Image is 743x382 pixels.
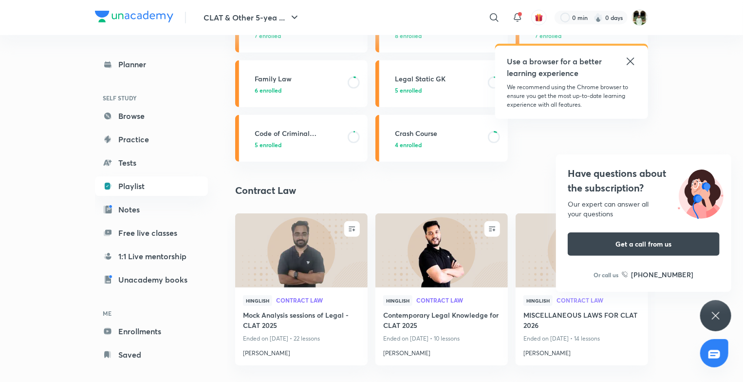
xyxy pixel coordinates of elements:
[95,11,173,22] img: Company Logo
[243,345,360,358] a: [PERSON_NAME]
[594,270,619,279] p: Or call us
[95,305,208,322] h6: ME
[375,115,508,162] a: Crash Course4 enrolled
[95,345,208,364] a: Saved
[557,297,640,303] span: Contract Law
[383,345,500,358] a: [PERSON_NAME]
[95,223,208,243] a: Free live classes
[568,166,720,195] h4: Have questions about the subscription?
[622,269,694,280] a: [PHONE_NUMBER]
[375,60,508,107] a: Legal Static GK5 enrolled
[198,8,306,27] button: CLAT & Other 5-yea ...
[516,213,648,287] a: new-thumbnail
[95,247,208,266] a: 1:1 Live mentorship
[383,332,500,345] p: Ended on [DATE] • 10 lessons
[276,297,360,304] a: Contract Law
[594,13,603,22] img: streak
[416,297,500,303] span: Contract Law
[507,56,604,79] h5: Use a browser for a better learning experience
[255,86,281,95] span: 6 enrolled
[523,295,553,306] span: Hinglish
[95,106,208,126] a: Browse
[535,31,561,40] span: 7 enrolled
[670,166,731,219] img: ttu_illustration_new.svg
[568,199,720,219] div: Our expert can answer all your questions
[568,232,720,256] button: Get a call from us
[255,140,281,149] span: 5 enrolled
[523,310,640,332] a: MISCELLANEOUS LAWS FOR CLAT 2026
[95,130,208,149] a: Practice
[235,213,368,287] a: new-thumbnail
[255,74,342,84] h3: Family Law
[523,332,640,345] p: Ended on [DATE] • 14 lessons
[383,310,500,332] a: Contemporary Legal Knowledge for CLAT 2025
[395,31,422,40] span: 8 enrolled
[95,200,208,219] a: Notes
[632,9,648,26] img: amit
[243,295,272,306] span: Hinglish
[535,13,543,22] img: avatar
[255,31,281,40] span: 7 enrolled
[95,322,208,341] a: Enrollments
[235,183,296,198] h2: Contract Law
[507,83,636,109] p: We recommend using the Chrome browser to ensure you get the most up-to-date learning experience w...
[632,269,694,280] h6: [PHONE_NUMBER]
[95,153,208,172] a: Tests
[416,297,500,304] a: Contract Law
[395,86,422,95] span: 5 enrolled
[395,74,482,84] h3: Legal Static GK
[235,60,368,107] a: Family Law6 enrolled
[523,345,640,358] a: [PERSON_NAME]
[255,128,342,138] h3: Code of Criminal Procedure
[374,212,509,288] img: new-thumbnail
[95,55,208,74] a: Planner
[375,213,508,287] a: new-thumbnail
[395,140,422,149] span: 4 enrolled
[234,212,369,288] img: new-thumbnail
[243,332,360,345] p: Ended on [DATE] • 22 lessons
[395,128,482,138] h3: Crash Course
[95,11,173,25] a: Company Logo
[383,295,412,306] span: Hinglish
[95,270,208,289] a: Unacademy books
[557,297,640,304] a: Contract Law
[235,115,368,162] a: Code of Criminal Procedure5 enrolled
[531,10,547,25] button: avatar
[95,90,208,106] h6: SELF STUDY
[95,176,208,196] a: Playlist
[243,310,360,332] a: Mock Analysis sessions of Legal - CLAT 2025
[276,297,360,303] span: Contract Law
